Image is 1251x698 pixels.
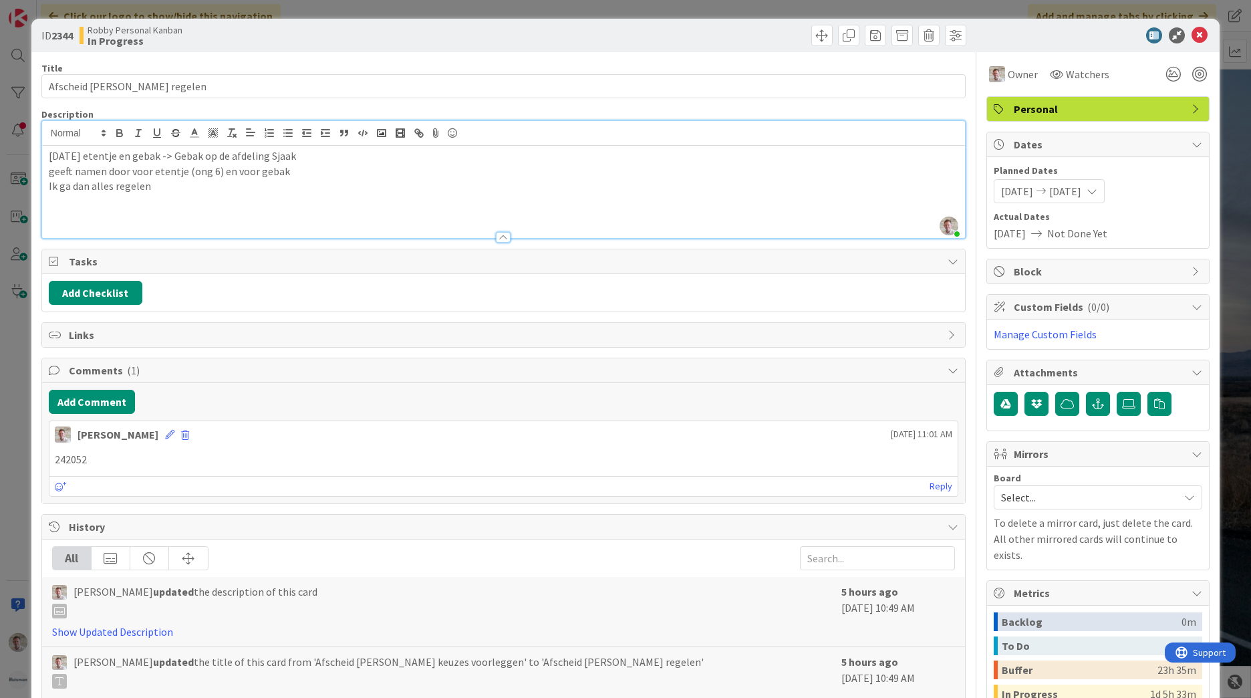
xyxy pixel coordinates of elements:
[1047,225,1107,241] span: Not Done Yet
[994,164,1202,178] span: Planned Dates
[49,390,135,414] button: Add Comment
[841,584,955,640] div: [DATE] 10:49 AM
[51,29,73,42] b: 2344
[891,427,952,441] span: [DATE] 11:01 AM
[1181,636,1196,655] div: 0m
[1008,66,1038,82] span: Owner
[841,655,898,669] b: 5 hours ago
[78,427,158,443] div: [PERSON_NAME]
[88,25,182,35] span: Robby Personal Kanban
[1181,612,1196,631] div: 0m
[41,108,94,120] span: Description
[1014,263,1185,279] span: Block
[69,362,941,378] span: Comments
[1014,585,1185,601] span: Metrics
[74,654,704,689] span: [PERSON_NAME] the title of this card from 'Afscheid [PERSON_NAME] keuzes voorleggen' to 'Afscheid...
[800,546,955,570] input: Search...
[994,328,1097,341] a: Manage Custom Fields
[88,35,182,46] b: In Progress
[52,655,67,670] img: Rd
[1014,136,1185,152] span: Dates
[1002,636,1181,655] div: To Do
[55,453,87,466] span: 242052
[53,547,92,570] div: All
[841,654,955,694] div: [DATE] 10:49 AM
[994,473,1021,483] span: Board
[1002,661,1157,679] div: Buffer
[28,2,61,18] span: Support
[940,217,958,235] img: e240dyeMCXgl8MSCC3KbjoRZrAa6nczt.jpg
[1087,300,1109,314] span: ( 0/0 )
[41,62,63,74] label: Title
[1001,183,1033,199] span: [DATE]
[41,27,73,43] span: ID
[1049,183,1081,199] span: [DATE]
[994,225,1026,241] span: [DATE]
[1066,66,1109,82] span: Watchers
[1002,612,1181,631] div: Backlog
[1001,488,1172,507] span: Select...
[74,584,317,618] span: [PERSON_NAME] the description of this card
[994,515,1202,563] p: To delete a mirror card, just delete the card. All other mirrored cards will continue to exists.
[994,210,1202,224] span: Actual Dates
[1157,661,1196,679] div: 23h 35m
[55,427,71,443] img: Rd
[930,478,952,495] a: Reply
[69,327,941,343] span: Links
[1014,101,1185,117] span: Personal
[127,364,140,377] span: ( 1 )
[49,281,142,305] button: Add Checklist
[52,625,173,638] a: Show Updated Description
[49,179,958,194] p: Ik ga dan alles regelen
[41,74,966,98] input: type card name here...
[69,253,941,269] span: Tasks
[52,585,67,600] img: Rd
[49,164,290,178] span: geeft namen door voor etentje (ong 6) en voor gebak
[1014,364,1185,380] span: Attachments
[69,519,941,535] span: History
[1014,299,1185,315] span: Custom Fields
[153,585,194,598] b: updated
[841,585,898,598] b: 5 hours ago
[153,655,194,669] b: updated
[989,66,1005,82] img: Rd
[49,149,296,162] span: [DATE] etentje en gebak -> Gebak op de afdeling Sjaak
[1014,446,1185,462] span: Mirrors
